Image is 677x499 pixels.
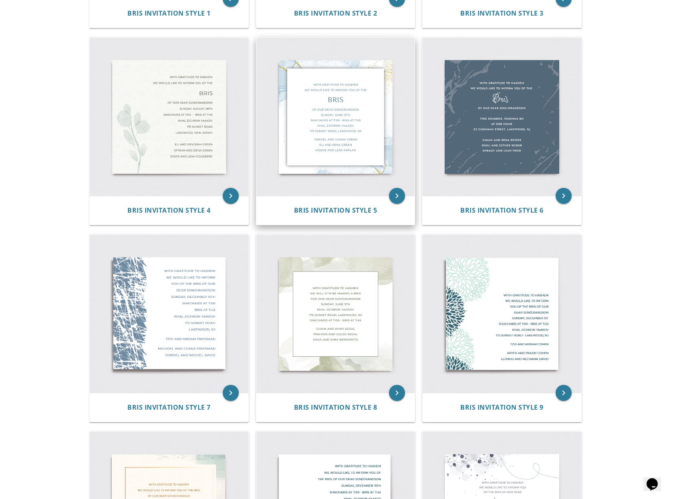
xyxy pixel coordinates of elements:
[127,403,211,412] span: Bris Invitation Style 7
[460,9,544,18] span: Bris Invitation Style 3
[460,10,544,17] a: Bris Invitation Style 3
[556,385,572,401] a: keyboard_arrow_right
[460,207,544,214] a: Bris Invitation Style 6
[389,385,405,401] a: keyboard_arrow_right
[294,206,377,215] span: Bris Invitation Style 5
[294,10,377,17] a: Bris Invitation Style 2
[127,9,211,18] span: Bris Invitation Style 1
[90,38,248,196] img: Bris Invitation Style 4
[423,38,581,196] img: Bris Invitation Style 6
[460,404,544,411] a: Bris Invitation Style 9
[90,235,248,393] img: Bris Invitation Style 7
[127,404,211,411] a: Bris Invitation Style 7
[294,403,377,412] span: Bris Invitation Style 8
[127,10,211,17] a: Bris Invitation Style 1
[127,206,211,215] span: Bris Invitation Style 4
[294,9,377,18] span: Bris Invitation Style 2
[294,207,377,214] a: Bris Invitation Style 5
[223,188,239,204] a: keyboard_arrow_right
[460,206,544,215] span: Bris Invitation Style 6
[643,467,669,491] iframe: chat widget
[556,188,572,204] a: keyboard_arrow_right
[460,403,544,412] span: Bris Invitation Style 9
[256,38,415,196] img: Bris Invitation Style 5
[256,235,415,393] img: Bris Invitation Style 8
[294,404,377,411] a: Bris Invitation Style 8
[127,207,211,214] a: Bris Invitation Style 4
[423,235,581,393] img: Bris Invitation Style 9
[389,188,405,204] a: keyboard_arrow_right
[223,385,239,401] a: keyboard_arrow_right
